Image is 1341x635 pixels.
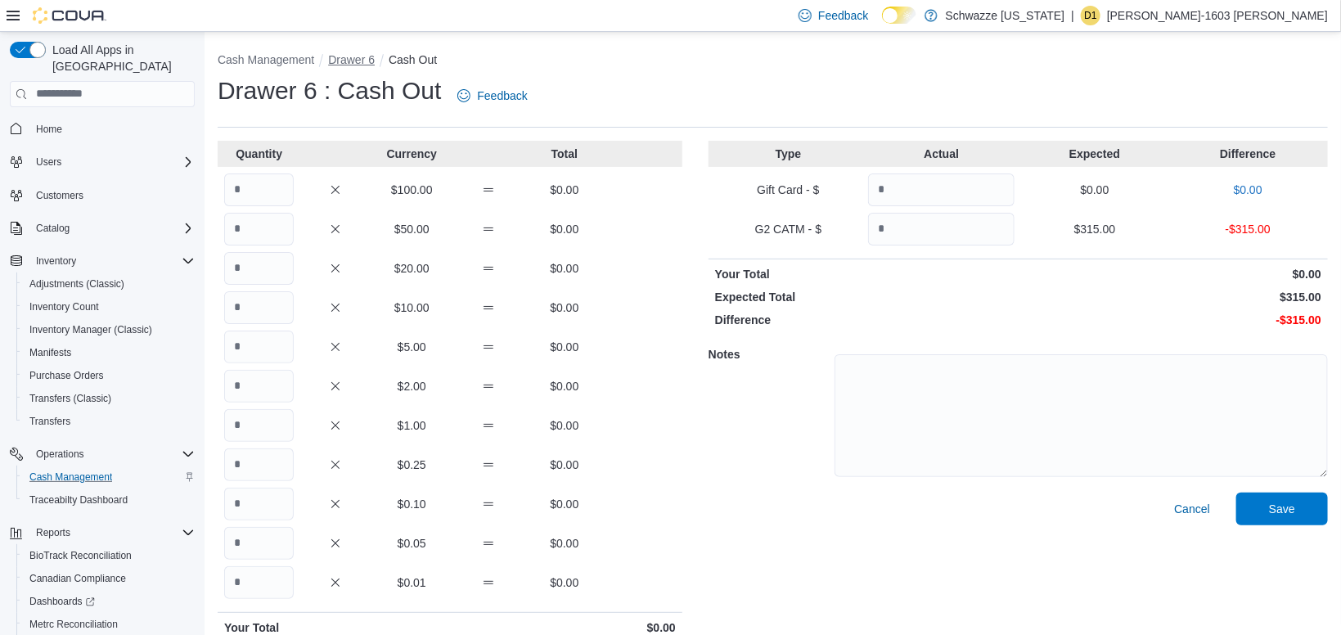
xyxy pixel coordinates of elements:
p: $0.00 [529,221,599,237]
a: Inventory Count [23,297,106,317]
p: $0.00 [529,378,599,394]
div: David-1603 Rice [1081,6,1100,25]
p: $0.10 [377,496,447,512]
input: Quantity [224,566,294,599]
span: D1 [1084,6,1096,25]
button: BioTrack Reconciliation [16,544,201,567]
p: $0.00 [529,457,599,473]
button: Catalog [29,218,76,238]
input: Quantity [868,173,1015,206]
span: Feedback [477,88,527,104]
input: Quantity [224,173,294,206]
p: $0.00 [529,182,599,198]
p: Gift Card - $ [715,182,862,198]
span: Canadian Compliance [23,569,195,588]
button: Users [3,151,201,173]
span: Reports [36,526,70,539]
p: Type [715,146,862,162]
p: $0.00 [529,339,599,355]
button: Inventory [3,250,201,272]
p: $0.25 [377,457,447,473]
p: $0.00 [529,496,599,512]
a: Customers [29,186,90,205]
span: Home [29,119,195,139]
input: Quantity [224,213,294,245]
input: Quantity [224,527,294,560]
span: Traceabilty Dashboard [29,493,128,507]
span: Transfers (Classic) [29,392,111,405]
span: Users [29,152,195,172]
span: Metrc Reconciliation [23,615,195,634]
span: BioTrack Reconciliation [29,549,132,562]
p: [PERSON_NAME]-1603 [PERSON_NAME] [1107,6,1328,25]
input: Quantity [868,213,1015,245]
a: Purchase Orders [23,366,110,385]
p: G2 CATM - $ [715,221,862,237]
button: Users [29,152,68,172]
span: Feedback [818,7,868,24]
span: Manifests [23,343,195,363]
p: Difference [1175,146,1321,162]
button: Manifests [16,341,201,364]
a: Inventory Manager (Classic) [23,320,159,340]
p: $0.01 [377,574,447,591]
p: Your Total [715,266,1015,282]
span: Dashboards [23,592,195,611]
p: $315.00 [1021,221,1168,237]
span: Dark Mode [882,24,883,25]
span: Transfers [29,415,70,428]
button: Inventory Manager (Classic) [16,318,201,341]
span: Inventory Count [29,300,99,313]
p: $0.05 [377,535,447,552]
span: Adjustments (Classic) [29,277,124,290]
a: Transfers (Classic) [23,389,118,408]
span: Inventory [36,254,76,268]
p: $10.00 [377,299,447,316]
span: Save [1269,501,1295,517]
span: Adjustments (Classic) [23,274,195,294]
button: Operations [3,443,201,466]
button: Drawer 6 [328,53,375,66]
input: Quantity [224,409,294,442]
span: Inventory [29,251,195,271]
button: Reports [3,521,201,544]
span: Dashboards [29,595,95,608]
span: Customers [36,189,83,202]
button: Traceabilty Dashboard [16,489,201,511]
button: Cash Out [389,53,437,66]
span: Home [36,123,62,136]
p: Expected [1021,146,1168,162]
p: $0.00 [529,417,599,434]
span: Cash Management [29,471,112,484]
input: Quantity [224,448,294,481]
p: $315.00 [1021,289,1321,305]
p: $1.00 [377,417,447,434]
span: BioTrack Reconciliation [23,546,195,565]
span: Reports [29,523,195,543]
p: $0.00 [529,260,599,277]
button: Catalog [3,217,201,240]
span: Transfers (Classic) [23,389,195,408]
a: Traceabilty Dashboard [23,490,134,510]
a: Dashboards [23,592,101,611]
input: Quantity [224,331,294,363]
p: $100.00 [377,182,447,198]
p: $0.00 [1021,266,1321,282]
p: $0.00 [1175,182,1321,198]
p: $2.00 [377,378,447,394]
p: | [1071,6,1074,25]
span: Operations [29,444,195,464]
p: -$315.00 [1021,312,1321,328]
button: Save [1236,493,1328,525]
p: Quantity [224,146,294,162]
span: Customers [29,185,195,205]
a: Cash Management [23,467,119,487]
a: Home [29,119,69,139]
button: Reports [29,523,77,543]
span: Operations [36,448,84,461]
button: Inventory Count [16,295,201,318]
input: Dark Mode [882,7,916,24]
span: Purchase Orders [23,366,195,385]
a: Feedback [451,79,533,112]
img: Cova [33,7,106,24]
